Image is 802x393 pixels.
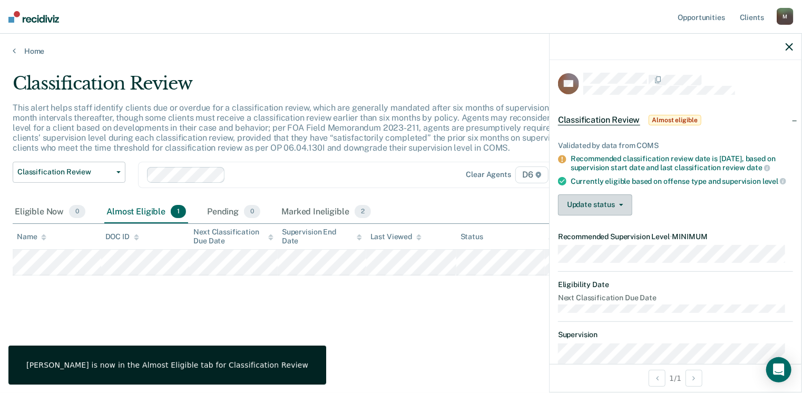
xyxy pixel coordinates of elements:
[766,357,791,382] div: Open Intercom Messenger
[558,194,632,215] button: Update status
[13,103,611,153] p: This alert helps staff identify clients due or overdue for a classification review, which are gen...
[193,228,273,245] div: Next Classification Due Date
[370,232,422,241] div: Last Viewed
[670,232,672,241] span: •
[13,46,789,56] a: Home
[26,360,308,370] div: [PERSON_NAME] is now in the Almost Eligible tab for Classification Review
[13,201,87,224] div: Eligible Now
[282,228,362,245] div: Supervision End Date
[558,232,793,241] dt: Recommended Supervision Level MINIMUM
[244,205,260,219] span: 0
[558,115,640,125] span: Classification Review
[466,170,511,179] div: Clear agents
[571,154,793,172] div: Recommended classification review date is [DATE], based on supervision start date and last classi...
[777,8,794,25] div: M
[69,205,85,219] span: 0
[171,205,186,219] span: 1
[649,370,666,387] button: Previous Opportunity
[558,293,793,302] dt: Next Classification Due Date
[279,201,373,224] div: Marked Ineligible
[558,280,793,289] dt: Eligibility Date
[461,232,483,241] div: Status
[686,370,702,387] button: Next Opportunity
[558,330,793,339] dt: Supervision
[8,11,59,23] img: Recidiviz
[558,141,793,150] div: Validated by data from COMS
[105,232,139,241] div: DOC ID
[13,73,614,103] div: Classification Review
[571,176,793,186] div: Currently eligible based on offense type and supervision
[515,166,549,183] span: D6
[205,201,262,224] div: Pending
[762,177,786,185] span: level
[355,205,371,219] span: 2
[17,232,46,241] div: Name
[550,103,801,137] div: Classification ReviewAlmost eligible
[649,115,701,125] span: Almost eligible
[550,364,801,392] div: 1 / 1
[104,201,188,224] div: Almost Eligible
[17,168,112,176] span: Classification Review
